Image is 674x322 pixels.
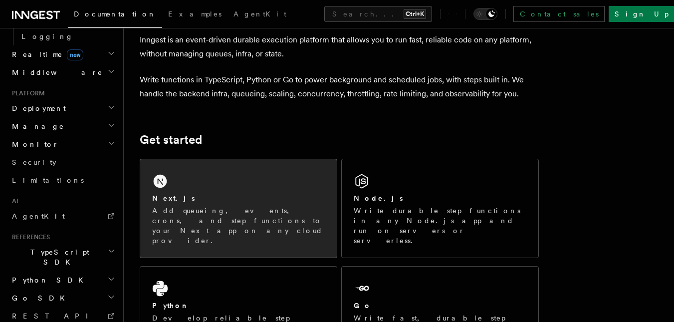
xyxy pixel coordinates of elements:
a: AgentKit [8,207,117,225]
span: Examples [168,10,222,18]
h2: Node.js [354,193,403,203]
a: Node.jsWrite durable step functions in any Node.js app and run on servers or serverless. [341,159,539,258]
span: Middleware [8,67,103,77]
span: Documentation [74,10,156,18]
span: Limitations [12,176,84,184]
a: Next.jsAdd queueing, events, crons, and step functions to your Next app on any cloud provider. [140,159,337,258]
a: Contact sales [513,6,605,22]
span: Realtime [8,49,83,59]
button: Python SDK [8,271,117,289]
button: Manage [8,117,117,135]
span: AgentKit [12,212,65,220]
a: Examples [162,3,227,27]
span: Security [12,158,56,166]
a: AgentKit [227,3,292,27]
span: Go SDK [8,293,71,303]
p: Write durable step functions in any Node.js app and run on servers or serverless. [354,206,526,246]
span: new [67,49,83,60]
span: AI [8,197,18,205]
button: Realtimenew [8,45,117,63]
a: Security [8,153,117,171]
span: Platform [8,89,45,97]
a: Logging [17,27,117,45]
button: Monitor [8,135,117,153]
button: Middleware [8,63,117,81]
kbd: Ctrl+K [404,9,426,19]
h2: Go [354,301,372,311]
button: Toggle dark mode [473,8,497,20]
button: TypeScript SDK [8,243,117,271]
span: REST API [12,312,97,320]
span: AgentKit [233,10,286,18]
span: Monitor [8,139,59,149]
p: Write functions in TypeScript, Python or Go to power background and scheduled jobs, with steps bu... [140,73,539,101]
span: References [8,233,50,241]
span: TypeScript SDK [8,247,108,267]
p: Inngest is an event-driven durable execution platform that allows you to run fast, reliable code ... [140,33,539,61]
a: Limitations [8,171,117,189]
button: Deployment [8,99,117,117]
button: Go SDK [8,289,117,307]
button: Search...Ctrl+K [324,6,432,22]
p: Add queueing, events, crons, and step functions to your Next app on any cloud provider. [152,206,325,246]
h2: Python [152,301,189,311]
span: Python SDK [8,275,89,285]
span: Manage [8,121,64,131]
h2: Next.js [152,193,195,203]
span: Deployment [8,103,66,113]
a: Get started [140,133,202,147]
span: Logging [21,32,73,40]
a: Documentation [68,3,162,28]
